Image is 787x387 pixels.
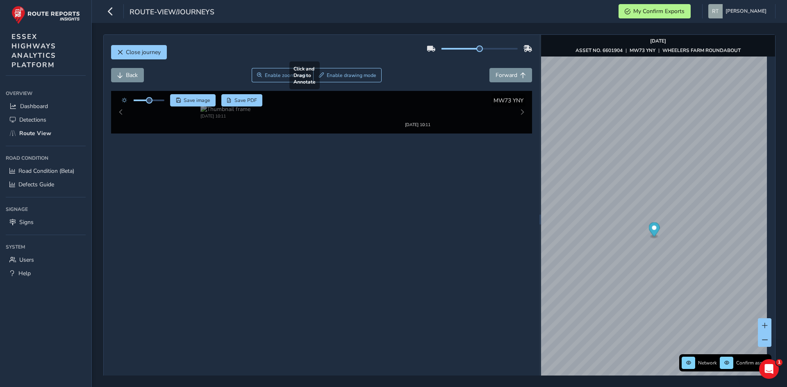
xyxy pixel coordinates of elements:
a: Detections [6,113,86,127]
button: Zoom [252,68,314,82]
span: Signs [19,218,34,226]
a: Users [6,253,86,267]
a: Dashboard [6,100,86,113]
strong: [DATE] [650,38,666,44]
img: rr logo [11,6,80,24]
span: MW73 YNY [494,97,523,104]
div: [DATE] 10:11 [393,111,443,117]
div: [DATE] 10:11 [200,111,250,117]
a: Route View [6,127,86,140]
span: My Confirm Exports [633,7,685,15]
button: Draw [313,68,382,82]
button: Forward [489,68,532,82]
span: Back [126,71,138,79]
a: Road Condition (Beta) [6,164,86,178]
button: PDF [221,94,263,106]
span: Help [18,269,31,277]
span: route-view/journeys [130,7,214,18]
span: Road Condition (Beta) [18,167,74,175]
span: 1 [776,359,782,366]
div: Map marker [648,222,660,239]
span: Save image [184,97,210,104]
strong: MW73 YNY [630,47,655,54]
button: Back [111,68,144,82]
span: Forward [496,71,517,79]
span: Route View [19,129,51,137]
img: Thumbnail frame [200,103,250,111]
strong: ASSET NO. 6601904 [575,47,623,54]
button: [PERSON_NAME] [708,4,769,18]
img: Thumbnail frame [393,103,443,111]
span: [PERSON_NAME] [726,4,767,18]
img: diamond-layout [708,4,723,18]
span: Save PDF [234,97,257,104]
a: Signs [6,215,86,229]
button: Save [170,94,216,106]
span: Close journey [126,48,161,56]
div: Road Condition [6,152,86,164]
div: System [6,241,86,253]
span: Enable drawing mode [327,72,376,79]
button: My Confirm Exports [619,4,691,18]
div: | | [575,47,741,54]
a: Defects Guide [6,178,86,191]
span: Users [19,256,34,264]
span: ESSEX HIGHWAYS ANALYTICS PLATFORM [11,32,56,70]
button: Close journey [111,45,167,59]
iframe: Intercom live chat [759,359,779,379]
span: Dashboard [20,102,48,110]
span: Network [698,360,717,366]
span: Enable zoom mode [265,72,308,79]
strong: WHEELERS FARM ROUNDABOUT [662,47,741,54]
div: Signage [6,203,86,215]
span: Detections [19,116,46,124]
span: Confirm assets [736,360,769,366]
a: Help [6,267,86,280]
span: Defects Guide [18,181,54,188]
div: Overview [6,87,86,100]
